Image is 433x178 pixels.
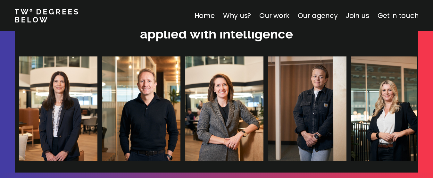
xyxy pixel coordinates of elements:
p: Creative bravery, applied with intelligence [18,13,415,41]
img: Halina [349,56,427,161]
a: Get in touch [378,11,419,20]
img: Clare [17,56,95,161]
img: Dani [266,56,344,161]
img: James [100,56,178,161]
a: Why us? [223,11,251,20]
img: Gemma [183,56,261,161]
a: Our work [259,11,289,20]
a: Join us [346,11,369,20]
a: Our agency [297,11,337,20]
a: Home [194,11,214,20]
